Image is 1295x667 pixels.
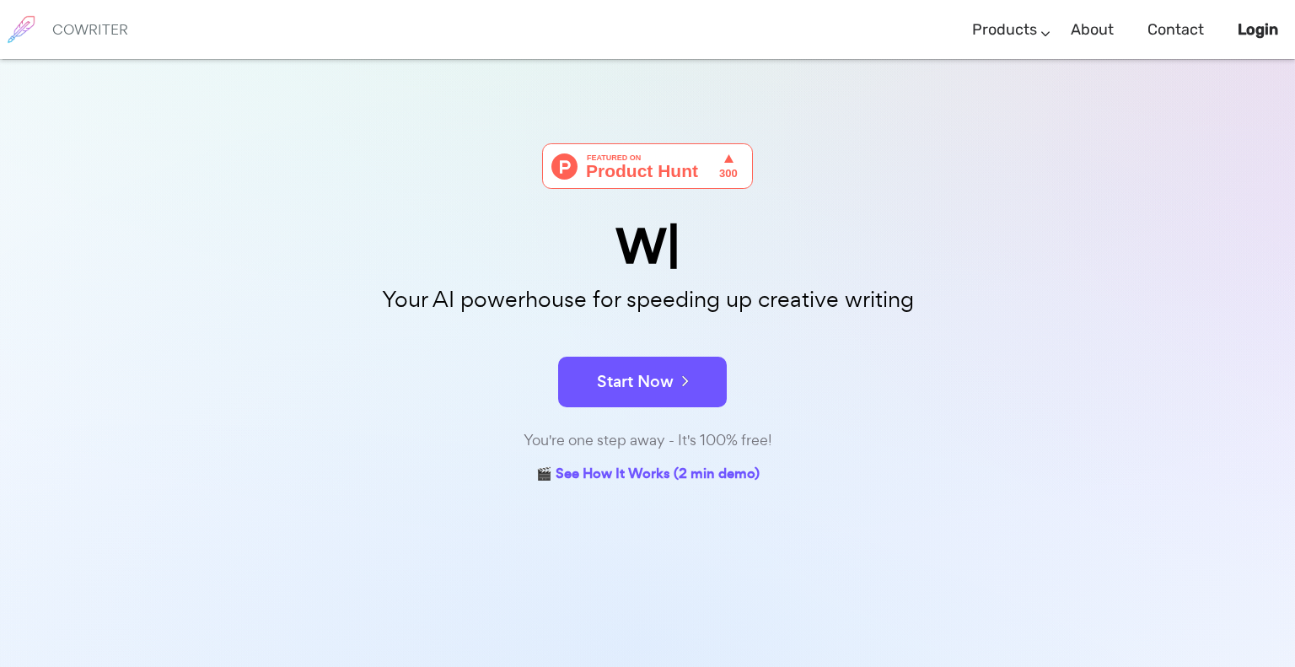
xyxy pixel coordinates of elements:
[226,282,1069,318] p: Your AI powerhouse for speeding up creative writing
[226,223,1069,271] div: W
[1238,5,1278,55] a: Login
[1238,20,1278,39] b: Login
[52,22,128,37] h6: COWRITER
[1071,5,1114,55] a: About
[558,357,727,407] button: Start Now
[542,143,753,189] img: Cowriter - Your AI buddy for speeding up creative writing | Product Hunt
[972,5,1037,55] a: Products
[1147,5,1204,55] a: Contact
[226,428,1069,453] div: You're one step away - It's 100% free!
[536,462,760,488] a: 🎬 See How It Works (2 min demo)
